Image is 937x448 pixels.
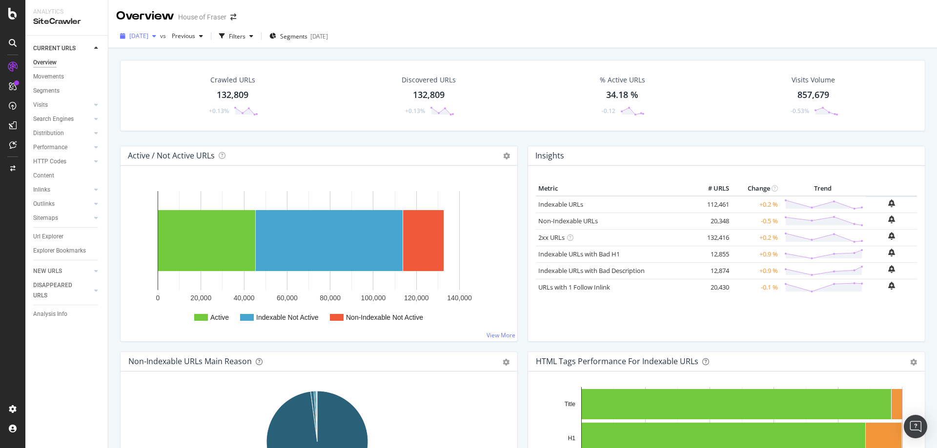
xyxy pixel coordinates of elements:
[33,171,54,181] div: Content
[33,58,57,68] div: Overview
[33,72,101,82] a: Movements
[33,128,91,138] a: Distribution
[693,213,732,229] td: 20,348
[320,294,341,302] text: 80,000
[256,313,319,321] text: Indexable Not Active
[33,156,66,167] div: HTTP Codes
[229,32,245,40] div: Filters
[210,75,255,85] div: Crawled URLs
[536,181,693,196] th: Metric
[797,89,829,101] div: 857,679
[888,199,895,207] div: bell-plus
[116,28,160,44] button: [DATE]
[693,181,732,196] th: # URLS
[361,294,386,302] text: 100,000
[33,232,63,242] div: Url Explorer
[791,107,809,115] div: -0.53%
[538,200,583,209] a: Indexable URLs
[33,142,91,153] a: Performance
[156,294,160,302] text: 0
[277,294,298,302] text: 60,000
[405,107,425,115] div: +0.13%
[693,196,732,213] td: 112,461
[346,313,423,321] text: Non-Indexable Not Active
[215,28,257,44] button: Filters
[33,309,101,319] a: Analysis Info
[33,199,91,209] a: Outlinks
[168,28,207,44] button: Previous
[404,294,429,302] text: 120,000
[33,86,60,96] div: Segments
[568,435,576,442] text: H1
[33,232,101,242] a: Url Explorer
[732,279,780,295] td: -0.1 %
[33,72,64,82] div: Movements
[33,213,58,223] div: Sitemaps
[732,262,780,279] td: +0.9 %
[190,294,211,302] text: 20,000
[129,32,148,40] span: 2025 Aug. 20th
[33,43,91,54] a: CURRENT URLS
[888,282,895,290] div: bell-plus
[168,32,195,40] span: Previous
[565,401,576,408] text: Title
[780,181,866,196] th: Trend
[33,100,91,110] a: Visits
[128,356,252,366] div: Non-Indexable URLs Main Reason
[792,75,835,85] div: Visits Volume
[33,43,76,54] div: CURRENT URLS
[33,114,74,124] div: Search Engines
[33,156,91,167] a: HTTP Codes
[33,128,64,138] div: Distribution
[33,246,86,256] div: Explorer Bookmarks
[888,249,895,256] div: bell-plus
[732,246,780,262] td: +0.9 %
[888,232,895,240] div: bell-plus
[209,107,229,115] div: +0.13%
[160,32,168,40] span: vs
[600,75,645,85] div: % Active URLs
[732,181,780,196] th: Change
[234,294,255,302] text: 40,000
[33,280,82,301] div: DISAPPEARED URLS
[732,196,780,213] td: +0.2 %
[33,16,100,27] div: SiteCrawler
[693,229,732,246] td: 132,416
[693,246,732,262] td: 12,855
[33,171,101,181] a: Content
[310,32,328,40] div: [DATE]
[217,89,248,101] div: 132,809
[732,213,780,229] td: -0.5 %
[538,250,620,258] a: Indexable URLs with Bad H1
[910,359,917,366] div: gear
[888,265,895,273] div: bell-plus
[487,331,515,339] a: View More
[33,185,50,195] div: Inlinks
[33,246,101,256] a: Explorer Bookmarks
[33,185,91,195] a: Inlinks
[33,199,55,209] div: Outlinks
[693,279,732,295] td: 20,430
[402,75,456,85] div: Discovered URLs
[33,266,62,276] div: NEW URLS
[904,415,927,438] div: Open Intercom Messenger
[447,294,472,302] text: 140,000
[33,8,100,16] div: Analytics
[128,181,506,333] svg: A chart.
[538,216,598,225] a: Non-Indexable URLs
[280,32,307,40] span: Segments
[33,280,91,301] a: DISAPPEARED URLS
[230,14,236,20] div: arrow-right-arrow-left
[33,100,48,110] div: Visits
[178,12,226,22] div: House of Fraser
[535,149,564,162] h4: Insights
[33,58,101,68] a: Overview
[606,89,638,101] div: 34.18 %
[33,309,67,319] div: Analysis Info
[116,8,174,24] div: Overview
[503,153,510,159] i: Options
[413,89,445,101] div: 132,809
[693,262,732,279] td: 12,874
[33,266,91,276] a: NEW URLS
